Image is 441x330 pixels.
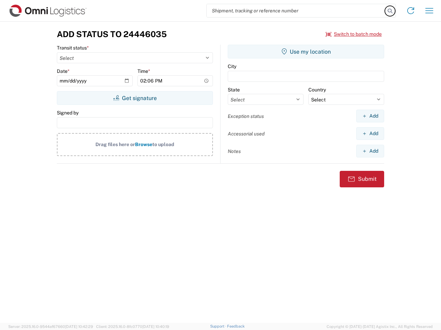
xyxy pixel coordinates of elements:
[356,127,384,140] button: Add
[210,324,227,328] a: Support
[227,324,245,328] a: Feedback
[327,323,433,330] span: Copyright © [DATE]-[DATE] Agistix Inc., All Rights Reserved
[95,142,135,147] span: Drag files here or
[57,68,70,74] label: Date
[65,324,93,329] span: [DATE] 10:42:29
[356,145,384,157] button: Add
[57,29,167,39] h3: Add Status to 24446035
[8,324,93,329] span: Server: 2025.16.0-9544af67660
[57,45,89,51] label: Transit status
[356,110,384,122] button: Add
[228,87,240,93] label: State
[135,142,152,147] span: Browse
[137,68,150,74] label: Time
[57,110,79,116] label: Signed by
[152,142,174,147] span: to upload
[228,131,265,137] label: Accessorial used
[228,113,264,119] label: Exception status
[207,4,385,17] input: Shipment, tracking or reference number
[228,63,236,69] label: City
[340,171,384,187] button: Submit
[326,29,382,40] button: Switch to batch mode
[228,148,241,154] label: Notes
[308,87,326,93] label: Country
[228,45,384,58] button: Use my location
[57,91,213,105] button: Get signature
[96,324,169,329] span: Client: 2025.16.0-8fc0770
[142,324,169,329] span: [DATE] 10:40:19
